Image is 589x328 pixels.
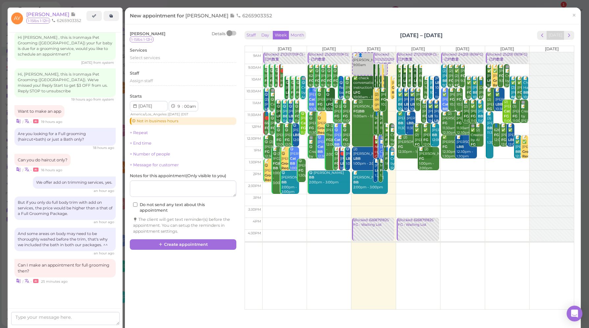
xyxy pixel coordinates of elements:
[281,161,307,171] b: Groomer Requested|BB
[424,95,429,99] b: FG
[487,64,491,98] div: 📝 ✅ [PERSON_NAME] 9:30am - 10:30am
[379,83,384,87] b: FG
[276,123,285,157] div: 📝 😋 [PERSON_NAME] 12:00pm - 1:00pm
[367,46,381,51] span: [DATE]
[326,102,333,106] b: LFG
[457,121,461,125] b: FG
[449,88,456,117] div: 📝 [PERSON_NAME] 10:30am - 11:30am
[353,156,361,161] b: LBB
[321,64,325,98] div: 📝 😋 [PERSON_NAME] 9:30am - 10:30am
[501,123,507,157] div: 📝 ✅ [PERSON_NAME] 12:00pm - 1:00pm
[487,52,528,62] div: Blocked: 25(29) 19(19FG) • 已约数量
[408,64,411,98] div: 📝 ✅ [PERSON_NAME] 9:30am - 10:30am
[381,97,386,102] b: FG
[50,18,83,24] li: 6265903352
[512,114,517,118] b: FG
[449,79,454,83] b: FG
[479,76,483,115] div: 📝 👤[DEMOGRAPHIC_DATA][PERSON_NAME] 10:00am - 11:00am
[346,156,353,161] b: LBB
[130,152,170,156] a: + Number of people
[410,88,414,122] div: 📝 ✅ [PERSON_NAME] 10:30am - 11:30am
[345,90,350,95] b: FG
[298,159,306,188] div: 😋 [PERSON_NAME] 1:30pm - 2:30pm
[317,135,327,169] div: 😋 [PERSON_NAME] 12:30pm - 1:30pm
[321,79,326,83] b: FG
[276,100,281,133] div: 📝 😋 [PERSON_NAME] 11:00am - 12:00pm
[487,111,493,145] div: 📝 (3) [PERSON_NAME] 11:30am - 1:30pm
[326,138,337,142] b: FG|BB
[318,102,322,106] b: FG
[442,102,448,111] b: Cat BB
[494,123,500,152] div: 👤6262465042 12:00pm - 1:00pm
[133,202,233,214] label: Do not send any text about this appointment
[353,109,365,113] b: FG|BB
[403,79,410,83] b: LFG
[301,76,305,119] div: 🤖 😋 Created by AI 10:00am - 11:00am
[264,111,269,145] div: 👤🛑 6613170447 11:30am - 12:30pm
[432,123,439,152] div: 📝 [PERSON_NAME] 12:00pm - 1:00pm
[471,142,476,147] b: FG
[423,138,428,142] b: FG
[419,156,424,161] b: FG
[512,100,522,133] div: 📝 (3) [PERSON_NAME] 11:00am - 12:00pm
[271,126,275,130] b: FG
[295,114,300,118] b: FG
[375,121,380,125] b: FG
[422,100,427,133] div: 📝 (2) [PERSON_NAME] 11:00am - 12:00pm
[342,123,350,157] div: 📝 😋 [PERSON_NAME] 12:00pm - 1:00pm
[416,97,421,102] b: FG
[334,147,338,181] div: 📝 😋 [PERSON_NAME] 1:00pm - 2:00pm
[280,83,285,87] b: FG
[289,114,296,118] b: LBB
[353,53,387,67] div: 📝 👤[PERSON_NAME] 9:00am
[212,31,225,37] div: Details
[398,88,402,122] div: 📝 ✅ [PERSON_NAME] 10:30am - 11:30am
[522,150,548,159] b: Groomer Requested|FG
[478,100,484,133] div: 📝 ✅ [PERSON_NAME] 11:00am - 12:00pm
[327,64,331,98] div: 📝 😋 [PERSON_NAME] 9:30am - 10:30am
[282,100,287,133] div: 📝 😋 [PERSON_NAME] 11:00am - 12:00pm
[493,64,497,107] div: 📝 ✅ [PERSON_NAME] [PERSON_NAME] 9:30am - 10:30am
[257,31,273,40] button: Day
[409,79,413,83] b: FG
[398,145,403,149] b: FG
[309,64,313,98] div: 📝 ✅ 6262978096 9:30am - 10:30am
[380,159,383,188] div: 📝 Max 1:30pm - 2:30pm
[407,121,414,125] b: LBB
[343,114,348,118] b: FG
[404,102,411,106] b: LBB
[392,85,417,95] b: Groomer Requested|FG
[130,47,147,53] label: Services
[419,147,439,171] div: 📝 (2) [PERSON_NAME] 1:00pm - 2:00pm
[448,64,453,98] div: 📝 (2) [PERSON_NAME] 9:30am - 10:30am
[381,88,386,117] div: 📝 [PERSON_NAME] 10:30am - 11:30am
[133,202,137,207] input: Do not send any text about this appointment
[467,90,472,95] b: FG
[375,79,382,83] b: LFG
[293,133,300,137] b: LBB
[340,161,347,166] b: LBB
[293,123,299,152] div: 😋 [PERSON_NAME] 12:00pm - 1:00pm
[275,64,278,103] div: 📝 😋 Winnie To 9:30am - 10:30am
[291,90,296,95] b: FG
[318,145,323,154] b: Cat BB
[343,138,348,142] b: FG
[353,147,388,166] div: (2) [PERSON_NAME] 1:00pm - 2:00pm
[508,123,514,157] div: 📝 ✅ [PERSON_NAME] 12:00pm - 1:00pm
[375,168,382,173] b: LBB
[245,31,258,40] button: Staff
[478,114,483,118] b: BB
[487,79,494,83] b: LFG
[264,135,274,169] div: 📝 😋 (2) [PERSON_NAME] 12:30pm - 1:30pm
[383,64,384,107] div: 📝 ✅ [PERSON_NAME] [PERSON_NAME] 9:30am - 10:30am
[130,141,152,146] a: + End time
[442,52,483,62] div: Blocked: 24(29) 18(16FG) • 已约数量
[284,123,293,157] div: 📝 😋 [PERSON_NAME] 12:00pm - 1:00pm
[414,79,421,83] b: LFG
[398,135,433,154] div: 📝 (2) [PERSON_NAME] 12:30pm - 1:30pm
[442,145,447,149] b: FG
[511,95,516,99] b: BB
[283,114,288,118] b: BB
[494,133,499,137] b: FG
[424,76,427,115] div: 📝 (2) Tei Narumi 10:00am - 11:00am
